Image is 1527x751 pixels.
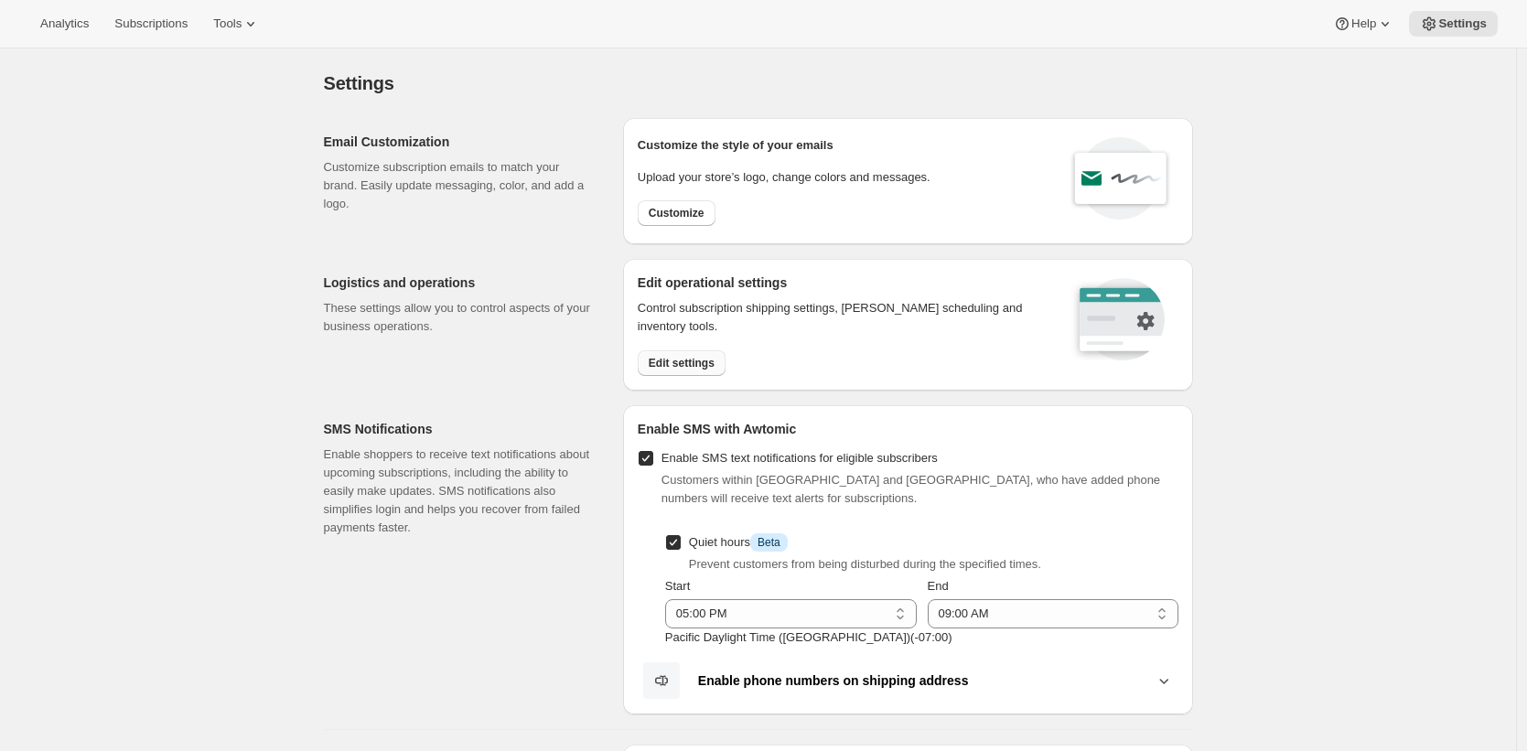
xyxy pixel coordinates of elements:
[665,579,690,593] span: Start
[324,73,394,93] span: Settings
[928,579,949,593] span: End
[324,133,594,151] h2: Email Customization
[638,168,930,187] p: Upload your store’s logo, change colors and messages.
[103,11,199,37] button: Subscriptions
[324,274,594,292] h2: Logistics and operations
[638,420,1178,438] h2: Enable SMS with Awtomic
[661,451,938,465] span: Enable SMS text notifications for eligible subscribers
[1409,11,1498,37] button: Settings
[649,206,704,220] span: Customize
[324,420,594,438] h2: SMS Notifications
[638,350,726,376] button: Edit settings
[324,299,594,336] p: These settings allow you to control aspects of your business operations.
[1351,16,1376,31] span: Help
[202,11,271,37] button: Tools
[758,535,780,550] span: Beta
[114,16,188,31] span: Subscriptions
[638,200,715,226] button: Customize
[638,661,1178,700] button: Enable phone numbers on shipping address
[40,16,89,31] span: Analytics
[689,557,1041,571] span: Prevent customers from being disturbed during the specified times.
[638,136,833,155] p: Customize the style of your emails
[324,445,594,537] p: Enable shoppers to receive text notifications about upcoming subscriptions, including the ability...
[1438,16,1487,31] span: Settings
[665,628,1178,647] p: Pacific Daylight Time ([GEOGRAPHIC_DATA]) ( -07 : 00 )
[689,535,788,549] span: Quiet hours
[698,673,969,688] b: Enable phone numbers on shipping address
[29,11,100,37] button: Analytics
[638,299,1047,336] p: Control subscription shipping settings, [PERSON_NAME] scheduling and inventory tools.
[661,473,1160,505] span: Customers within [GEOGRAPHIC_DATA] and [GEOGRAPHIC_DATA], who have added phone numbers will recei...
[1322,11,1405,37] button: Help
[324,158,594,213] p: Customize subscription emails to match your brand. Easily update messaging, color, and add a logo.
[638,274,1047,292] h2: Edit operational settings
[213,16,242,31] span: Tools
[649,356,715,370] span: Edit settings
